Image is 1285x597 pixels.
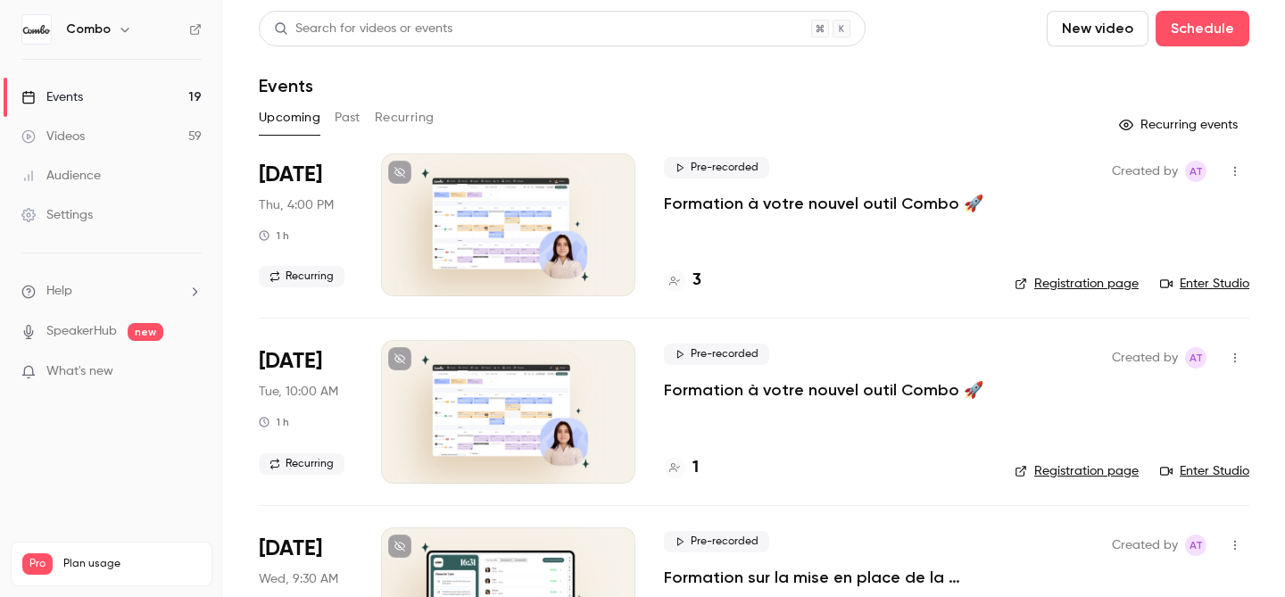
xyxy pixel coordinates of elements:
[22,553,53,575] span: Pro
[664,456,699,480] a: 1
[66,21,111,38] h6: Combo
[259,453,344,475] span: Recurring
[259,153,352,296] div: Aug 14 Thu, 4:00 PM (Europe/Paris)
[664,269,701,293] a: 3
[335,104,361,132] button: Past
[1047,11,1148,46] button: New video
[46,362,113,381] span: What's new
[1160,462,1249,480] a: Enter Studio
[664,344,769,365] span: Pre-recorded
[259,104,320,132] button: Upcoming
[259,383,338,401] span: Tue, 10:00 AM
[692,456,699,480] h4: 1
[21,206,93,224] div: Settings
[21,167,101,185] div: Audience
[1112,347,1178,369] span: Created by
[63,557,201,571] span: Plan usage
[664,531,769,552] span: Pre-recorded
[1160,275,1249,293] a: Enter Studio
[1185,347,1206,369] span: Amandine Test
[692,269,701,293] h4: 3
[259,340,352,483] div: Aug 19 Tue, 10:00 AM (Europe/Paris)
[259,415,289,429] div: 1 h
[259,347,322,376] span: [DATE]
[21,128,85,145] div: Videos
[375,104,435,132] button: Recurring
[1015,275,1139,293] a: Registration page
[46,282,72,301] span: Help
[1156,11,1249,46] button: Schedule
[259,570,338,588] span: Wed, 9:30 AM
[664,157,769,178] span: Pre-recorded
[274,20,452,38] div: Search for videos or events
[128,323,163,341] span: new
[259,196,334,214] span: Thu, 4:00 PM
[1015,462,1139,480] a: Registration page
[46,322,117,341] a: SpeakerHub
[259,161,322,189] span: [DATE]
[259,75,313,96] h1: Events
[1190,347,1203,369] span: AT
[259,266,344,287] span: Recurring
[664,193,983,214] a: Formation à votre nouvel outil Combo 🚀
[1190,161,1203,182] span: AT
[21,282,202,301] li: help-dropdown-opener
[664,567,986,588] a: Formation sur la mise en place de la Pointeuse Combo 🚦
[1112,161,1178,182] span: Created by
[1185,535,1206,556] span: Amandine Test
[1112,535,1178,556] span: Created by
[1111,111,1249,139] button: Recurring events
[21,88,83,106] div: Events
[259,535,322,563] span: [DATE]
[22,15,51,44] img: Combo
[259,228,289,243] div: 1 h
[1185,161,1206,182] span: Amandine Test
[664,379,983,401] a: Formation à votre nouvel outil Combo 🚀
[1190,535,1203,556] span: AT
